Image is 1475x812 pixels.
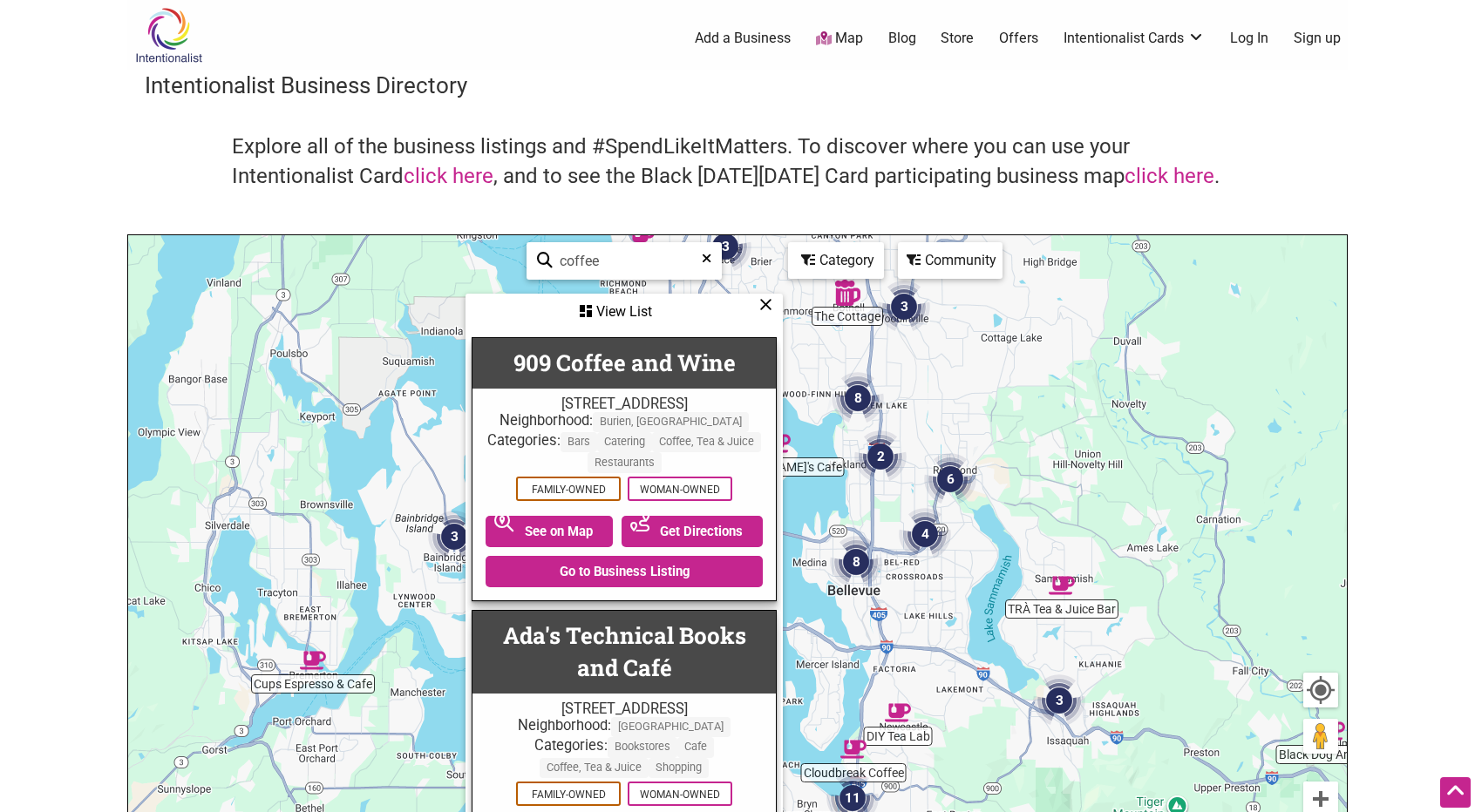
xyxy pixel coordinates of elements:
[888,29,916,48] a: Blog
[428,511,480,563] div: 3
[1125,164,1214,188] a: click here
[486,556,763,587] a: Go to Business Listing
[481,396,767,412] div: [STREET_ADDRESS]
[467,295,781,328] div: View List
[878,281,930,333] div: 3
[900,244,1001,277] div: Community
[1319,718,1345,744] div: Black Dog Arts Café
[1033,674,1085,727] div: 3
[503,620,746,682] a: Ada's Technical Books and Café
[1303,673,1338,707] button: Your Location
[127,7,210,64] img: Intentionalist
[840,736,867,762] div: Cloudbreak Coffee
[611,717,731,737] span: [GEOGRAPHIC_DATA]
[622,516,764,547] a: Get Directions
[816,29,863,49] a: Map
[481,717,767,737] div: Neighborhood:
[899,508,951,560] div: 4
[597,432,652,452] span: Catering
[898,242,1003,279] div: Filter by Community
[145,70,1330,101] h3: Intentionalist Business Directory
[486,516,613,547] a: See on Map
[481,412,767,432] div: Neighborhood:
[695,29,791,48] a: Add a Business
[608,737,677,757] span: Bookstores
[593,412,749,432] span: Burien, [GEOGRAPHIC_DATA]
[232,132,1243,191] h4: Explore all of the business listings and #SpendLikeItMatters. To discover where you can use your ...
[941,29,974,48] a: Store
[588,452,662,472] span: Restaurants
[481,737,767,778] div: Categories:
[1440,777,1471,808] div: Scroll Back to Top
[527,242,722,280] div: Type to search and filter
[1230,29,1268,48] a: Log In
[1064,29,1205,48] a: Intentionalist Cards
[999,29,1038,48] a: Offers
[834,280,860,306] div: The Cottage
[300,647,326,673] div: Cups Espresso & Cafe
[516,782,621,806] span: Family-Owned
[832,372,884,424] div: 8
[677,737,714,757] span: Cafe
[854,430,907,483] div: 2
[404,164,493,188] a: click here
[885,700,911,726] div: DIY Tea Lab
[1303,719,1338,754] button: Drag Pegman onto the map to open Street View
[1049,572,1075,599] div: TRÀ Tea & Juice Bar
[830,536,882,588] div: 8
[649,758,709,778] span: Shopping
[790,244,882,277] div: Category
[553,244,710,278] input: Type to find and filter...
[481,432,767,473] div: Categories:
[628,782,732,806] span: Woman-Owned
[481,700,767,717] div: [STREET_ADDRESS]
[652,432,761,452] span: Coffee, Tea & Juice
[513,348,736,377] a: 909 Coffee and Wine
[924,453,976,505] div: 6
[540,758,649,778] span: Coffee, Tea & Juice
[1294,29,1341,48] a: Sign up
[788,242,884,279] div: Filter by category
[628,477,732,501] span: Woman-Owned
[561,432,597,452] span: Bars
[516,477,621,501] span: Family-Owned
